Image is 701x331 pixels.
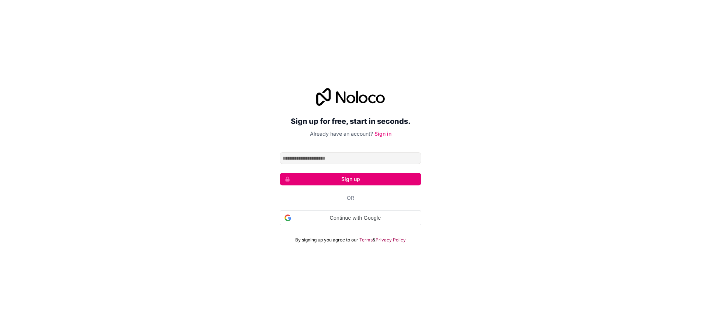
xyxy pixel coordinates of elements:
[374,130,391,137] a: Sign in
[280,173,421,185] button: Sign up
[373,237,376,243] span: &
[295,237,358,243] span: By signing up you agree to our
[359,237,373,243] a: Terms
[280,152,421,164] input: Email address
[376,237,406,243] a: Privacy Policy
[294,214,416,222] span: Continue with Google
[280,210,421,225] div: Continue with Google
[280,115,421,128] h2: Sign up for free, start in seconds.
[310,130,373,137] span: Already have an account?
[347,194,354,202] span: Or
